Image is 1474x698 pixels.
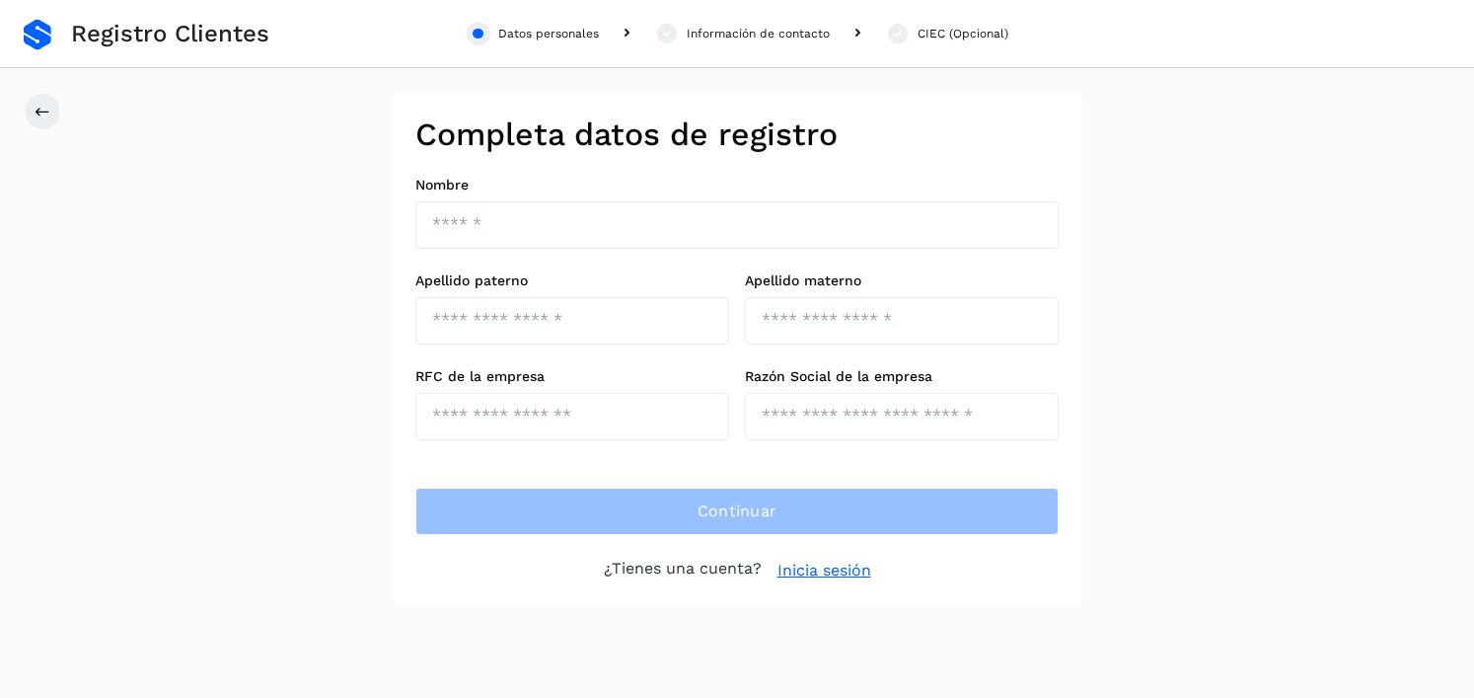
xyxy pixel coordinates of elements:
label: Razón Social de la empresa [745,368,1059,385]
a: Inicia sesión [777,559,871,582]
div: Datos personales [498,25,599,42]
label: Apellido materno [745,272,1059,289]
label: Nombre [415,177,1059,194]
button: Continuar [415,488,1059,535]
label: RFC de la empresa [415,368,729,385]
p: ¿Tienes una cuenta? [604,559,762,582]
div: CIEC (Opcional) [918,25,1008,42]
span: Registro Clientes [71,20,269,48]
div: Información de contacto [687,25,830,42]
label: Apellido paterno [415,272,729,289]
h2: Completa datos de registro [415,116,1059,153]
span: Continuar [698,501,777,522]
